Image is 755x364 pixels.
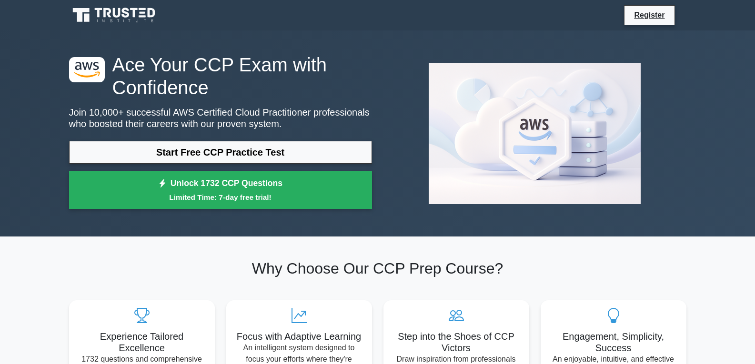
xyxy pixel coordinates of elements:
h5: Step into the Shoes of CCP Victors [391,331,522,354]
h5: Focus with Adaptive Learning [234,331,364,342]
a: Unlock 1732 CCP QuestionsLimited Time: 7-day free trial! [69,171,372,209]
a: Start Free CCP Practice Test [69,141,372,164]
h1: Ace Your CCP Exam with Confidence [69,53,372,99]
h5: Engagement, Simplicity, Success [548,331,679,354]
h5: Experience Tailored Excellence [77,331,207,354]
img: AWS Certified Cloud Practitioner Preview [421,55,648,212]
a: Register [628,9,670,21]
p: Join 10,000+ successful AWS Certified Cloud Practitioner professionals who boosted their careers ... [69,107,372,129]
h2: Why Choose Our CCP Prep Course? [69,259,686,277]
small: Limited Time: 7-day free trial! [81,192,360,203]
